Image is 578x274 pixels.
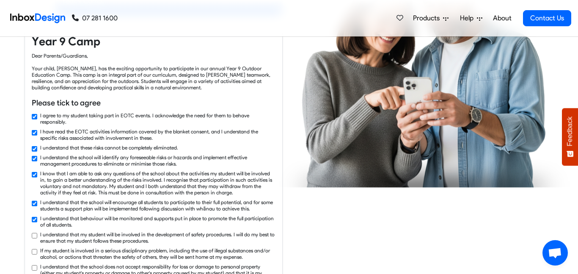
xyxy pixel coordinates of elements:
[32,34,275,49] h4: Year 9 Camp
[410,10,452,27] a: Products
[460,13,477,23] span: Help
[40,128,275,141] label: I have read the EOTC activities information covered by the blanket consent, and I understand the ...
[40,112,275,125] label: I agree to my student taking part in EOTC events. I acknowledge the need for them to behave respo...
[523,10,571,26] a: Contact Us
[413,13,443,23] span: Products
[490,10,514,27] a: About
[40,247,275,260] label: If my student is involved in a serious disciplinary problem, including the use of illegal substan...
[40,199,275,212] label: I understand that the school will encourage all students to participate to their full potential, ...
[542,240,568,266] a: Open chat
[32,53,275,91] div: Dear Parents/Guardians, Your child, [PERSON_NAME], has the exciting opportunity to participate in...
[32,97,275,108] h6: Please tick to agree
[40,231,275,244] label: I understand that my student will be involved in the development of safety procedures. I will do ...
[72,13,118,23] a: 07 281 1600
[562,108,578,166] button: Feedback - Show survey
[40,154,275,167] label: I understand the school will identify any foreseeable risks or hazards and implement effective ma...
[40,215,275,228] label: I understand that behaviour will be monitored and supports put in place to promote the full parti...
[40,144,178,151] label: I understand that these risks cannot be completely eliminated.
[40,170,275,196] label: I know that I am able to ask any questions of the school about the activities my student will be ...
[566,116,574,146] span: Feedback
[457,10,486,27] a: Help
